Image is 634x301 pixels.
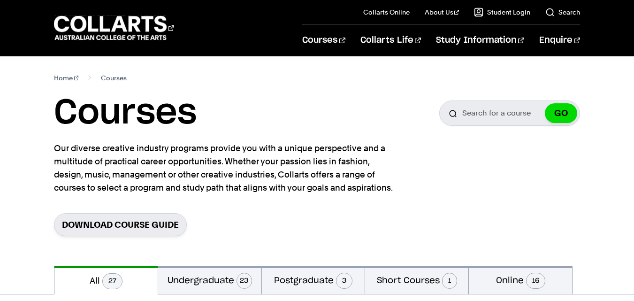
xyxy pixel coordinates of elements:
[54,213,187,236] a: Download Course Guide
[539,25,580,56] a: Enquire
[158,266,261,294] button: Undergraduate23
[54,142,397,194] p: Our diverse creative industry programs provide you with a unique perspective and a multitude of p...
[360,25,421,56] a: Collarts Life
[439,100,580,126] input: Search for a course
[474,8,530,17] a: Student Login
[54,71,79,85] a: Home
[54,266,158,294] button: All27
[363,8,410,17] a: Collarts Online
[545,103,577,123] button: GO
[237,273,252,289] span: 23
[365,266,468,294] button: Short Courses1
[302,25,345,56] a: Courses
[262,266,365,294] button: Postgraduate3
[425,8,459,17] a: About Us
[102,273,122,289] span: 27
[336,273,352,289] span: 3
[545,8,580,17] a: Search
[54,15,174,41] div: Go to homepage
[101,71,127,85] span: Courses
[526,273,545,289] span: 16
[469,266,572,294] button: Online16
[442,273,457,289] span: 1
[436,25,524,56] a: Study Information
[54,92,197,134] h1: Courses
